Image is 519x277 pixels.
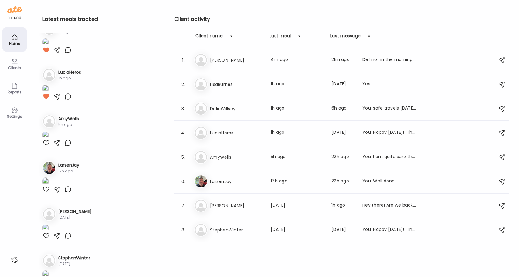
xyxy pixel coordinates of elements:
[58,168,79,174] div: 17h ago
[210,129,263,137] h3: LuciaHeros
[331,105,355,112] div: 6h ago
[210,154,263,161] h3: AmyWells
[195,78,207,90] img: bg-avatar-default.svg
[58,76,81,81] div: 1h ago
[8,15,21,21] div: coach
[4,42,25,46] div: Home
[362,178,416,185] div: You: Well done
[195,54,207,66] img: bg-avatar-default.svg
[271,202,324,209] div: [DATE]
[210,81,263,88] h3: LisaBurnes
[195,33,223,42] div: Client name
[58,215,92,220] div: [DATE]
[42,38,49,46] img: images%2FGHdhXm9jJtNQdLs9r9pbhWu10OF2%2Fvz3oV0Ro7IB9UVPmXjj1%2FhUcmsJEyuFqUFQaQGUSO_1080
[58,116,79,122] h3: AmyWells
[331,202,355,209] div: 1h ago
[58,122,79,127] div: 5h ago
[43,115,55,127] img: bg-avatar-default.svg
[58,261,90,267] div: [DATE]
[362,226,416,234] div: You: Happy [DATE]!! The weekend is not a time to break the healthy habits that have gotten you th...
[42,224,49,232] img: images%2FRBBRZGh5RPQEaUY8TkeQxYu8qlB3%2F6BqYpQG8HSwoBFLe7jyC%2F8FrtndRhamCqhAkVvJBV_1080
[331,56,355,64] div: 21m ago
[58,255,90,261] h3: StephenWinter
[210,56,263,64] h3: [PERSON_NAME]
[195,103,207,115] img: bg-avatar-default.svg
[271,226,324,234] div: [DATE]
[43,69,55,81] img: bg-avatar-default.svg
[4,66,25,70] div: Clients
[42,177,49,186] img: images%2FpQclOzuQ2uUyIuBETuyLXmhsmXz1%2FmF3Nsn3mjcwvR8gk2XGr%2Fx5GvLym15tBboZLmwq2Z_1080
[331,178,355,185] div: 22h ago
[43,255,55,267] img: bg-avatar-default.svg
[210,226,263,234] h3: StephenWinter
[180,129,187,137] div: 4.
[330,33,361,42] div: Last message
[362,202,416,209] div: Hey there! Are we back on after our August break? I haven’t looked to see if my card was charged.
[195,151,207,163] img: bg-avatar-default.svg
[42,85,49,93] img: images%2F1qYfsqsWO6WAqm9xosSfiY0Hazg1%2FR7SNb1RJkQlcetvSdDfD%2FKYNeWdin6OSYm6aYpTC7_1080
[271,56,324,64] div: 4m ago
[271,178,324,185] div: 17h ago
[271,154,324,161] div: 5h ago
[58,208,92,215] h3: [PERSON_NAME]
[271,129,324,137] div: 1h ago
[180,154,187,161] div: 5.
[362,129,416,137] div: You: Happy [DATE]!! The weekend is not a time to break the healthy habits that have gotten you th...
[43,208,55,220] img: bg-avatar-default.svg
[362,56,416,64] div: Def not in the morning or when working out
[7,5,22,15] img: ate
[195,175,207,187] img: avatars%2FpQclOzuQ2uUyIuBETuyLXmhsmXz1
[362,105,416,112] div: You: safe travels [DATE]. When you get to [GEOGRAPHIC_DATA] - let me know if you need anything or...
[270,33,291,42] div: Last meal
[43,162,55,174] img: avatars%2FpQclOzuQ2uUyIuBETuyLXmhsmXz1
[271,81,324,88] div: 1h ago
[180,226,187,234] div: 8.
[362,81,416,88] div: Yes!
[210,202,263,209] h3: [PERSON_NAME]
[331,81,355,88] div: [DATE]
[195,224,207,236] img: bg-avatar-default.svg
[180,105,187,112] div: 3.
[271,105,324,112] div: 1h ago
[195,200,207,212] img: bg-avatar-default.svg
[210,105,263,112] h3: DeliaWillsey
[4,114,25,118] div: Settings
[180,56,187,64] div: 1.
[42,131,49,139] img: images%2FVeJUmU9xL5OtfHQnXXq9YpklFl83%2FN9UBtl4sdkZu4HHzsz9P%2FmhLS5j7VxawFlRcNH3GR_1080
[180,178,187,185] div: 6.
[42,15,152,24] h2: Latest meals tracked
[174,15,509,24] h2: Client activity
[180,202,187,209] div: 7.
[58,69,81,76] h3: LuciaHeros
[331,226,355,234] div: [DATE]
[195,127,207,139] img: bg-avatar-default.svg
[331,154,355,161] div: 22h ago
[331,129,355,137] div: [DATE]
[362,154,416,161] div: You: I am quite sure the composition has shifted so i will be interested to see the [PERSON_NAME].
[58,162,79,168] h3: LarsenJay
[180,81,187,88] div: 2.
[4,90,25,94] div: Reports
[210,178,263,185] h3: LarsenJay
